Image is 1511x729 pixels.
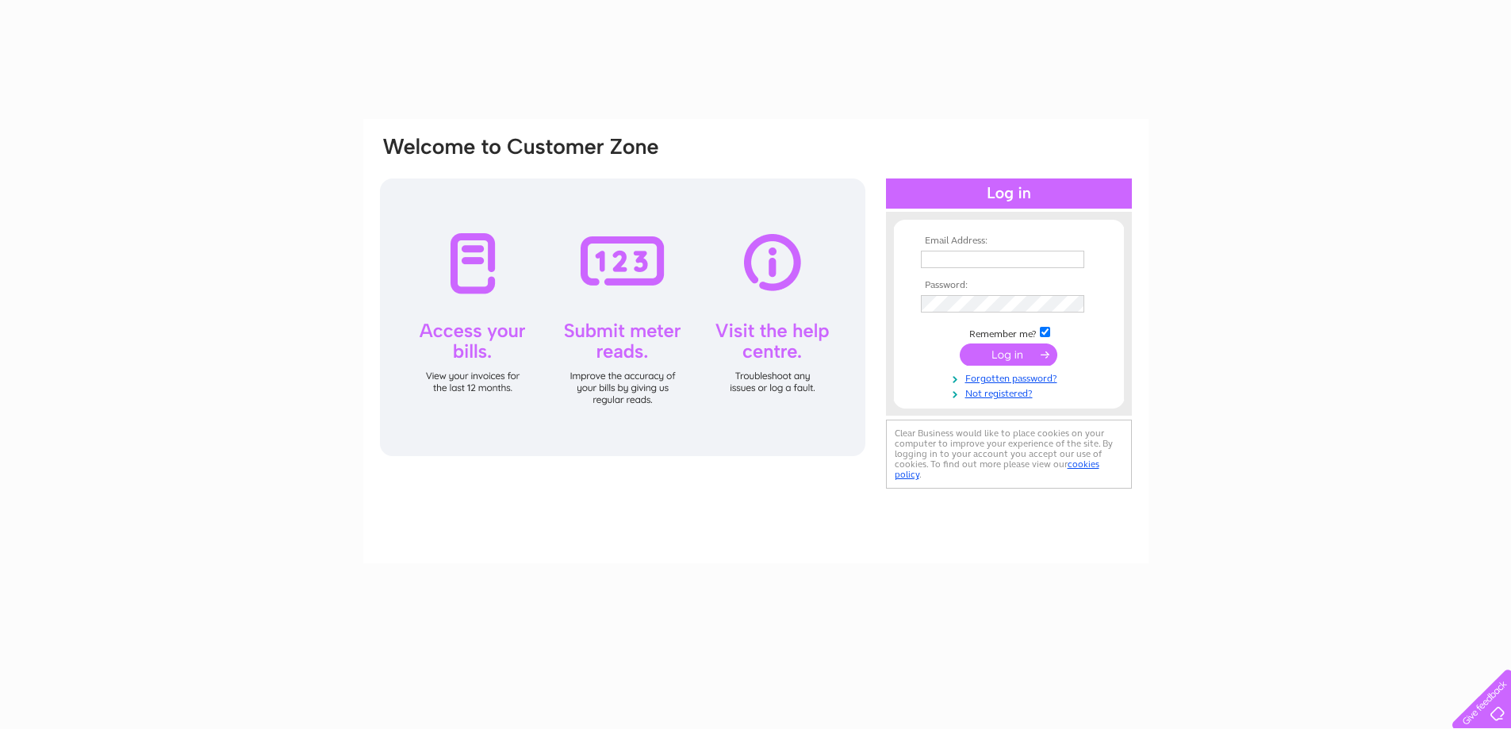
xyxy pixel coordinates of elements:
[921,385,1101,400] a: Not registered?
[886,420,1132,489] div: Clear Business would like to place cookies on your computer to improve your experience of the sit...
[917,236,1101,247] th: Email Address:
[960,343,1057,366] input: Submit
[917,280,1101,291] th: Password:
[917,324,1101,340] td: Remember me?
[895,459,1099,480] a: cookies policy
[921,370,1101,385] a: Forgotten password?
